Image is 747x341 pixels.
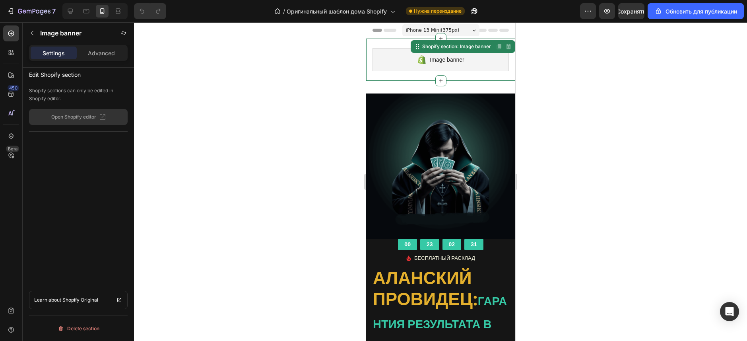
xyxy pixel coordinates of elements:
button: 7 [3,3,59,19]
span: / [283,7,285,16]
a: Learn about Shopify Original [29,291,128,309]
p: Learn about [34,296,61,304]
button: Open Shopify editor [29,109,128,125]
span: Сохранять [617,8,646,15]
p: Shopify Original [62,296,98,304]
span: Оригинальный шаблон дома Shopify [287,7,387,16]
span: Нужна переиздание [414,8,462,15]
div: Open Intercom Messenger [720,302,739,321]
p: 7 [52,6,56,16]
p: Settings [43,49,65,57]
strong: гарантия результата в любой ситуации. [7,271,141,333]
button: Обновить для публикации [648,3,744,19]
button: Delete section [29,322,128,335]
p: Open Shopify editor [51,113,96,121]
iframe: Design area [366,22,515,341]
div: Delete section [58,324,99,333]
div: Undo/Redo [134,3,166,19]
button: Сохранять [618,3,644,19]
p: Image banner [40,28,81,38]
p: Edit Shopify section [29,68,128,80]
p: Shopify sections can only be edited in Shopify editor. [29,87,128,103]
div: 450 [8,85,19,91]
p: Advanced [88,49,115,57]
div: Обновить для публикации [654,7,737,16]
div: Бета [6,146,19,152]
